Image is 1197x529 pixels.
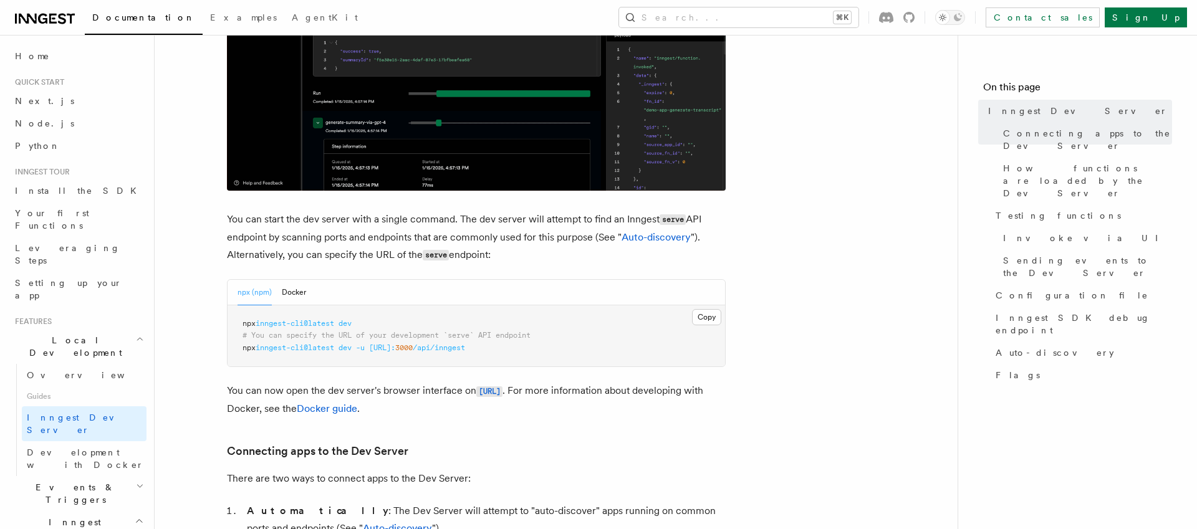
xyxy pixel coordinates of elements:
a: Docker guide [297,403,357,414]
a: Overview [22,364,147,386]
span: AgentKit [292,12,358,22]
a: Flags [991,364,1172,386]
a: AgentKit [284,4,365,34]
a: Auto-discovery [622,231,691,243]
a: Home [10,45,147,67]
span: Local Development [10,334,136,359]
span: Flags [996,369,1040,381]
span: 3000 [395,343,413,352]
a: How functions are loaded by the Dev Server [998,157,1172,204]
a: Leveraging Steps [10,237,147,272]
div: Local Development [10,364,147,476]
strong: Automatically [247,505,388,517]
span: Invoke via UI [1003,232,1169,244]
span: npx [243,343,256,352]
button: Search...⌘K [619,7,858,27]
span: Guides [22,386,147,406]
span: Inngest tour [10,167,70,177]
button: Local Development [10,329,147,364]
code: serve [423,250,449,260]
span: Overview [27,370,155,380]
button: Events & Triggers [10,476,147,511]
a: Connecting apps to the Dev Server [998,122,1172,157]
a: Invoke via UI [998,227,1172,249]
a: Next.js [10,90,147,112]
span: Leveraging Steps [15,243,120,265]
span: inngest-cli@latest [256,343,334,352]
span: Sending events to the Dev Server [1003,254,1172,279]
a: Python [10,135,147,157]
a: Examples [203,4,284,34]
span: npx [243,319,256,328]
span: Install the SDK [15,186,144,196]
span: Inngest Dev Server [27,412,133,435]
span: Examples [210,12,277,22]
span: Auto-discovery [996,346,1114,359]
span: Inngest SDK debug endpoint [996,312,1172,336]
span: Quick start [10,77,64,87]
a: Testing functions [991,204,1172,227]
a: Connecting apps to the Dev Server [227,442,408,460]
span: How functions are loaded by the Dev Server [1003,162,1172,199]
span: -u [356,343,365,352]
a: Development with Docker [22,441,147,476]
code: serve [660,214,686,225]
a: Node.js [10,112,147,135]
span: /api/inngest [413,343,465,352]
h4: On this page [983,80,1172,100]
span: Your first Functions [15,208,89,231]
a: Setting up your app [10,272,147,307]
span: Features [10,317,52,326]
p: There are two ways to connect apps to the Dev Server: [227,470,726,487]
code: [URL] [476,386,502,397]
span: Configuration file [996,289,1148,302]
span: Home [15,50,50,62]
a: Inngest SDK debug endpoint [991,307,1172,341]
span: dev [339,343,352,352]
span: Setting up your app [15,278,122,300]
span: Connecting apps to the Dev Server [1003,127,1172,152]
button: npx (npm) [238,280,272,305]
span: Node.js [15,118,74,128]
a: Auto-discovery [991,341,1172,364]
span: dev [339,319,352,328]
span: Events & Triggers [10,481,136,506]
a: Documentation [85,4,203,35]
span: Documentation [92,12,195,22]
span: Inngest Dev Server [988,105,1168,117]
a: Sign Up [1105,7,1187,27]
p: You can start the dev server with a single command. The dev server will attempt to find an Innges... [227,211,726,264]
kbd: ⌘K [834,11,851,24]
a: Sending events to the Dev Server [998,249,1172,284]
span: inngest-cli@latest [256,319,334,328]
button: Toggle dark mode [935,10,965,25]
a: Install the SDK [10,179,147,202]
a: Contact sales [986,7,1100,27]
span: Next.js [15,96,74,106]
a: Your first Functions [10,202,147,237]
button: Copy [692,309,721,325]
a: [URL] [476,384,502,396]
span: [URL]: [369,343,395,352]
p: You can now open the dev server's browser interface on . For more information about developing wi... [227,382,726,417]
span: Testing functions [996,209,1121,222]
a: Inngest Dev Server [22,406,147,441]
a: Configuration file [991,284,1172,307]
a: Inngest Dev Server [983,100,1172,122]
span: Development with Docker [27,447,144,470]
button: Docker [282,280,306,305]
span: # You can specify the URL of your development `serve` API endpoint [243,331,531,340]
span: Python [15,141,60,151]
